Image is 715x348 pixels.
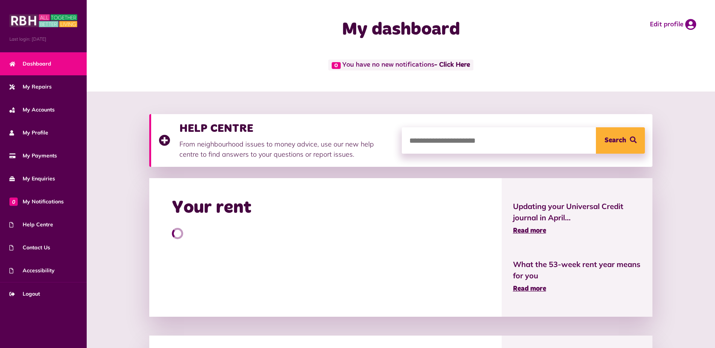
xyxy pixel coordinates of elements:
button: Search [596,127,645,154]
span: My Payments [9,152,57,160]
span: My Profile [9,129,48,137]
span: My Notifications [9,198,64,206]
span: Dashboard [9,60,51,68]
span: 0 [9,197,18,206]
span: Read more [513,285,546,292]
span: Updating your Universal Credit journal in April... [513,201,642,223]
a: Edit profile [650,19,696,30]
a: - Click Here [434,62,470,69]
h3: HELP CENTRE [179,122,394,135]
span: Contact Us [9,244,50,252]
span: Search [605,127,626,154]
span: Logout [9,290,40,298]
h2: Your rent [172,197,251,219]
span: Last login: [DATE] [9,36,77,43]
span: 0 [332,62,341,69]
h1: My dashboard [251,19,551,41]
p: From neighbourhood issues to money advice, use our new help centre to find answers to your questi... [179,139,394,159]
span: My Enquiries [9,175,55,183]
span: My Repairs [9,83,52,91]
a: Updating your Universal Credit journal in April... Read more [513,201,642,236]
span: What the 53-week rent year means for you [513,259,642,281]
span: Read more [513,227,546,234]
span: My Accounts [9,106,55,114]
img: MyRBH [9,13,77,28]
span: Help Centre [9,221,53,229]
span: You have no new notifications [328,60,473,70]
a: What the 53-week rent year means for you Read more [513,259,642,294]
span: Accessibility [9,267,55,275]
